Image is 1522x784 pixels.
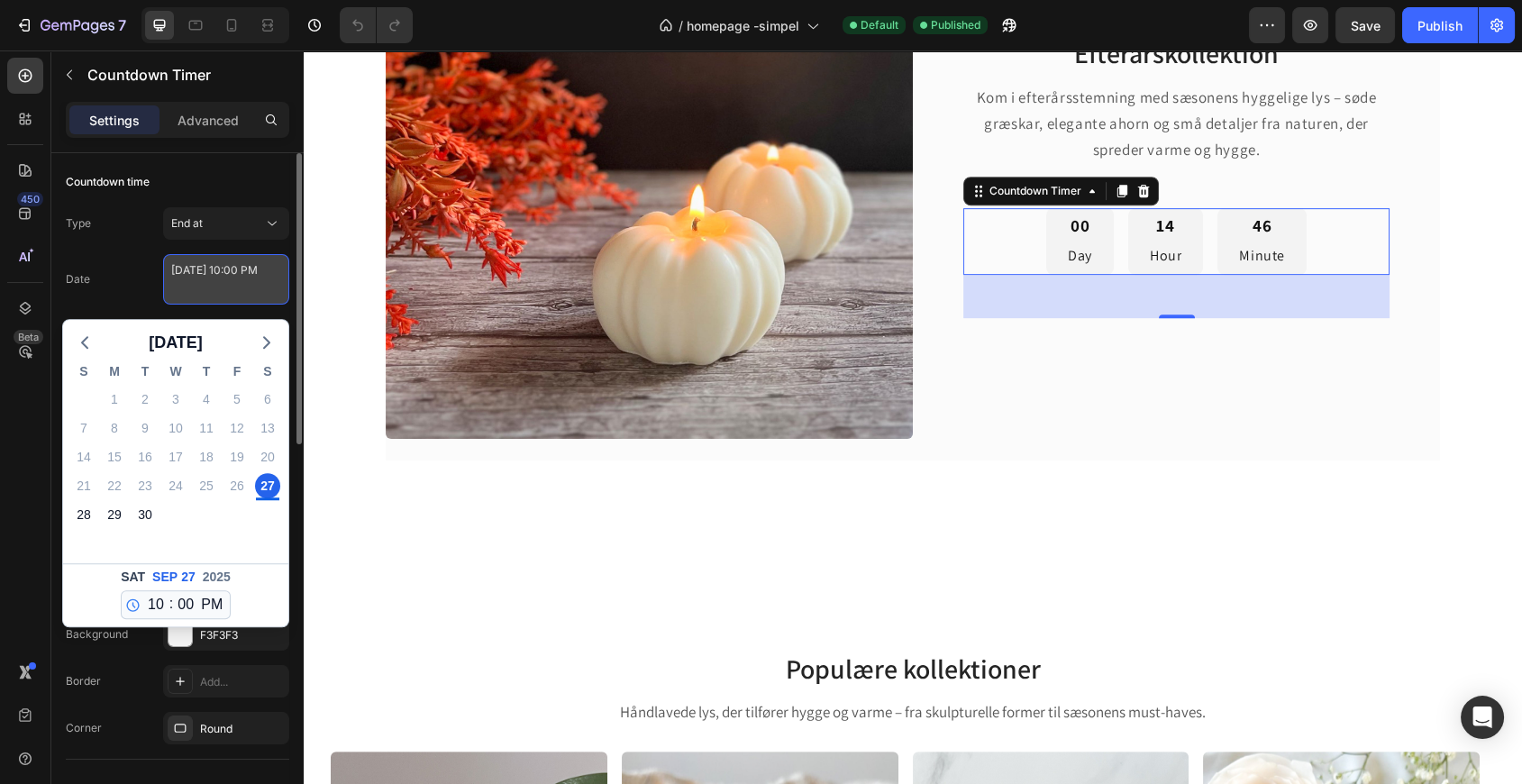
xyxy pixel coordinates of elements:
[679,16,683,35] span: /
[200,627,285,643] div: F3F3F3
[66,720,102,736] div: Corner
[687,16,799,35] span: homepage -simpel
[304,50,1522,784] iframe: Design area
[66,673,101,689] div: Border
[931,17,980,33] span: Published
[66,174,150,190] div: Countdown time
[171,216,203,230] span: End at
[1461,696,1504,739] div: Open Intercom Messenger
[14,330,43,344] div: Beta
[178,111,239,130] p: Advanced
[149,329,203,356] span: [DATE]
[163,207,289,240] button: End at
[682,132,781,149] div: Countdown Timer
[846,193,878,217] p: Hour
[340,7,413,43] div: Undo/Redo
[935,165,981,186] div: 46
[200,721,285,737] div: Round
[764,193,788,217] p: Day
[87,64,282,86] p: Countdown Timer
[200,674,285,690] div: Add...
[141,329,210,356] button: [DATE]
[118,14,126,36] p: 7
[1417,16,1463,35] div: Publish
[316,652,902,671] span: Håndlavede lys, der tilfører hygge og varme – fra skulpturelle former til sæsonens must-haves.
[1402,7,1478,43] button: Publish
[661,34,1084,113] p: Kom i efterårsstemning med sæsonens hyggelige lys – søde græskar, elegante ahorn og små detaljer ...
[846,165,878,186] div: 14
[764,165,788,186] div: 00
[482,600,737,636] span: Populære kollektioner
[66,626,128,643] div: Background
[861,17,898,33] span: Default
[17,192,43,206] div: 450
[89,111,140,130] p: Settings
[66,271,90,287] div: Date
[1351,18,1381,33] span: Save
[7,7,134,43] button: 7
[935,193,981,217] p: Minute
[66,215,91,232] div: Type
[1335,7,1395,43] button: Save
